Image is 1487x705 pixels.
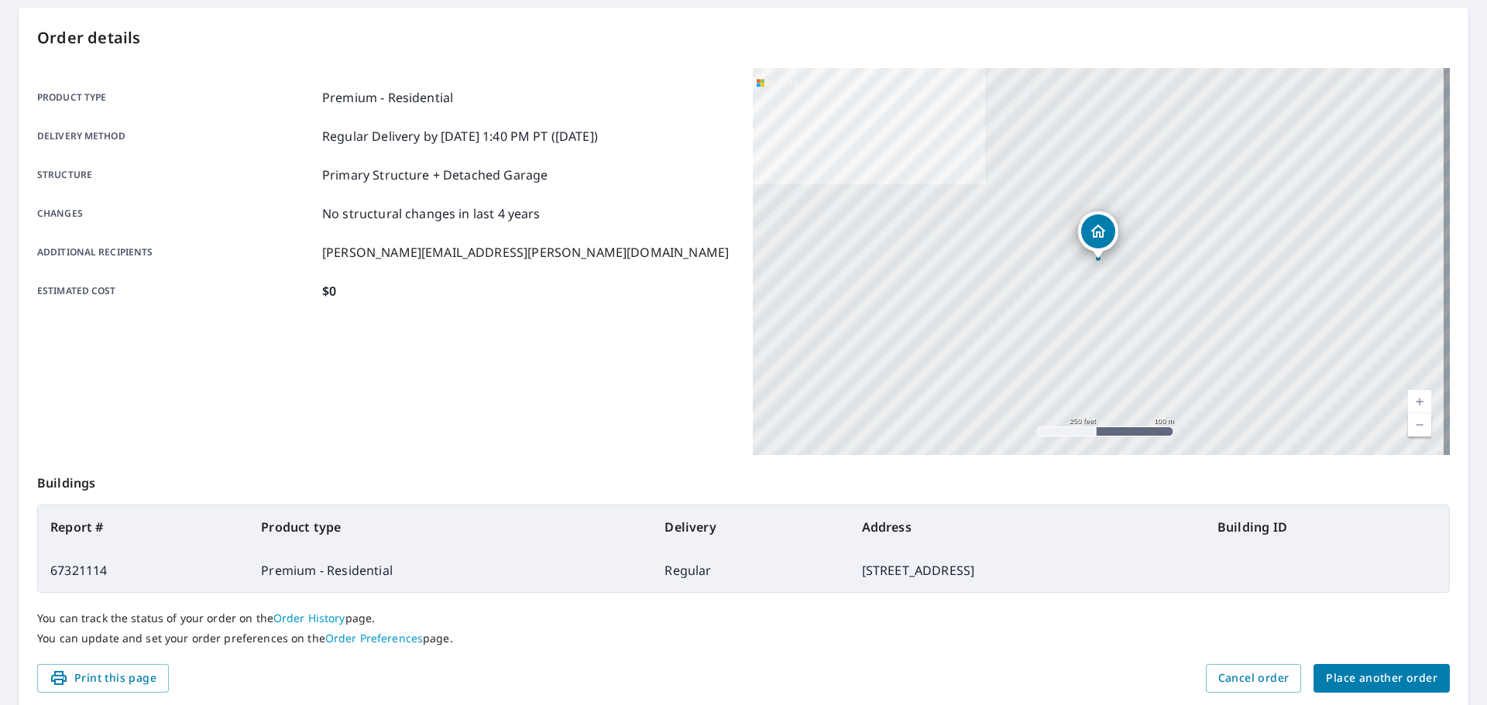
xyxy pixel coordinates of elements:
td: [STREET_ADDRESS] [850,549,1205,592]
span: Print this page [50,669,156,688]
div: Dropped pin, building 1, Residential property, 3212 Brixton Dr Fort Worth, TX 76137 [1078,211,1118,259]
td: Regular [652,549,849,592]
a: Current Level 17, Zoom In [1408,390,1431,413]
button: Place another order [1314,664,1450,693]
p: Primary Structure + Detached Garage [322,166,548,184]
p: [PERSON_NAME][EMAIL_ADDRESS][PERSON_NAME][DOMAIN_NAME] [322,243,729,262]
td: Premium - Residential [249,549,652,592]
p: Structure [37,166,316,184]
th: Building ID [1205,505,1449,549]
p: Delivery method [37,127,316,145]
span: Place another order [1326,669,1437,688]
p: Buildings [37,455,1450,505]
a: Order Preferences [325,631,423,645]
p: $0 [322,282,336,300]
p: Product type [37,88,316,107]
p: You can update and set your order preferences on the page. [37,631,1450,645]
p: Regular Delivery by [DATE] 1:40 PM PT ([DATE]) [322,127,598,145]
p: You can track the status of your order on the page. [37,611,1450,625]
p: Changes [37,204,316,223]
button: Cancel order [1206,664,1302,693]
td: 67321114 [38,549,249,592]
th: Product type [249,505,652,549]
p: Order details [37,26,1450,50]
th: Address [850,505,1205,549]
p: Premium - Residential [322,88,453,107]
p: Estimated cost [37,282,316,300]
span: Cancel order [1218,669,1290,688]
p: Additional recipients [37,243,316,262]
a: Current Level 17, Zoom Out [1408,413,1431,436]
p: No structural changes in last 4 years [322,204,541,223]
button: Print this page [37,664,169,693]
a: Order History [273,611,345,625]
th: Delivery [652,505,849,549]
th: Report # [38,505,249,549]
